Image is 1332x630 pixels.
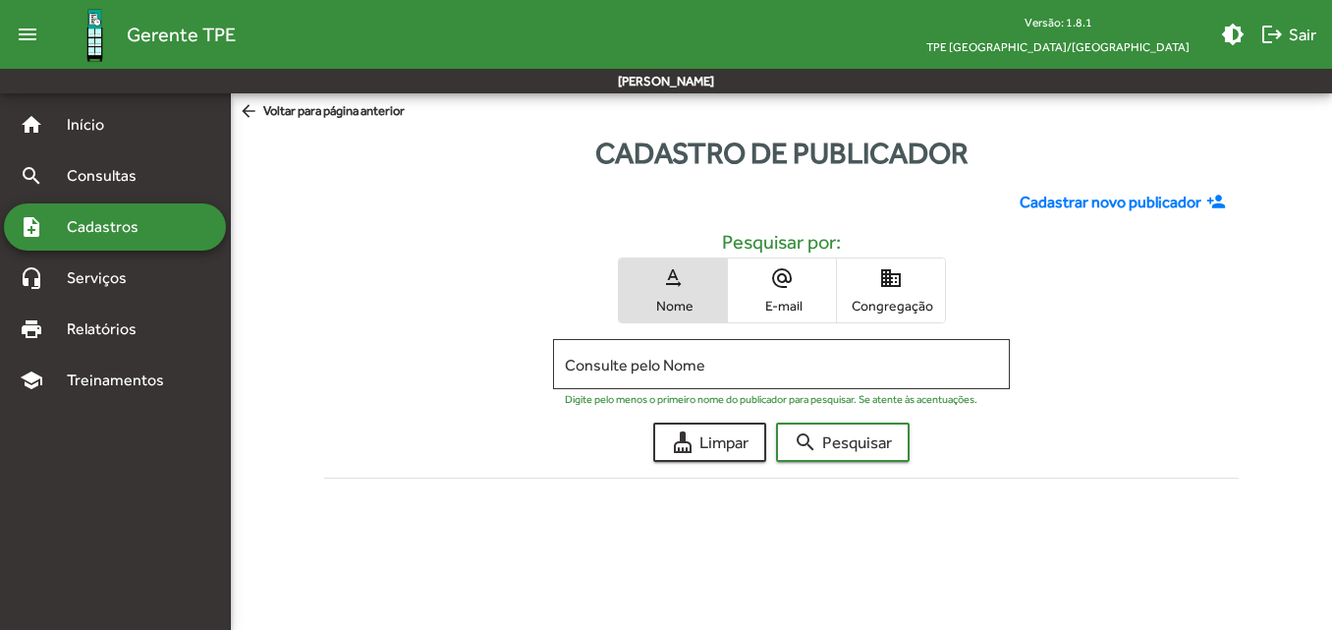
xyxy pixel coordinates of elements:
[911,10,1205,34] div: Versão: 1.8.1
[47,3,236,67] a: Gerente TPE
[619,258,727,322] button: Nome
[340,230,1222,254] h5: Pesquisar por:
[1260,17,1316,52] span: Sair
[1221,23,1245,46] mat-icon: brightness_medium
[20,369,43,392] mat-icon: school
[20,113,43,137] mat-icon: home
[20,317,43,341] mat-icon: print
[661,266,685,290] mat-icon: text_rotation_none
[55,215,164,239] span: Cadastros
[671,430,694,454] mat-icon: cleaning_services
[63,3,127,67] img: Logo
[733,297,831,315] span: E-mail
[239,101,405,123] span: Voltar para página anterior
[1206,192,1231,213] mat-icon: person_add
[127,19,236,50] span: Gerente TPE
[776,423,910,462] button: Pesquisar
[20,164,43,188] mat-icon: search
[1020,191,1201,214] span: Cadastrar novo publicador
[837,258,945,322] button: Congregação
[55,266,153,290] span: Serviços
[794,430,817,454] mat-icon: search
[239,101,263,123] mat-icon: arrow_back
[55,113,133,137] span: Início
[671,425,749,460] span: Limpar
[565,393,977,405] mat-hint: Digite pelo menos o primeiro nome do publicador para pesquisar. Se atente às acentuações.
[1260,23,1284,46] mat-icon: logout
[8,15,47,54] mat-icon: menu
[770,266,794,290] mat-icon: alternate_email
[624,297,722,315] span: Nome
[728,258,836,322] button: E-mail
[653,423,766,462] button: Limpar
[20,215,43,239] mat-icon: note_add
[55,164,162,188] span: Consultas
[55,369,188,392] span: Treinamentos
[20,266,43,290] mat-icon: headset_mic
[911,34,1205,59] span: TPE [GEOGRAPHIC_DATA]/[GEOGRAPHIC_DATA]
[794,425,892,460] span: Pesquisar
[842,297,940,315] span: Congregação
[55,317,162,341] span: Relatórios
[231,131,1332,175] div: Cadastro de publicador
[1252,17,1324,52] button: Sair
[879,266,903,290] mat-icon: domain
